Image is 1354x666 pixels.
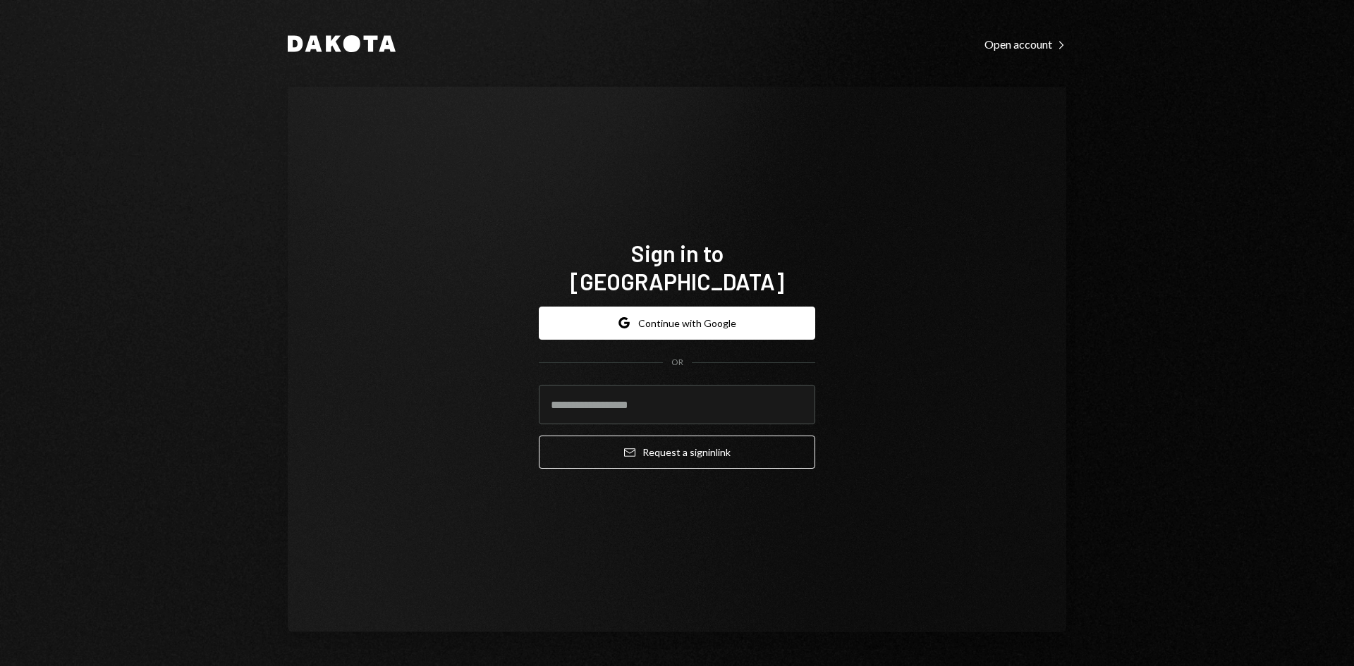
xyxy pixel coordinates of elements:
div: Open account [984,37,1066,51]
button: Continue with Google [539,307,815,340]
h1: Sign in to [GEOGRAPHIC_DATA] [539,239,815,295]
a: Open account [984,36,1066,51]
button: Request a signinlink [539,436,815,469]
div: OR [671,357,683,369]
